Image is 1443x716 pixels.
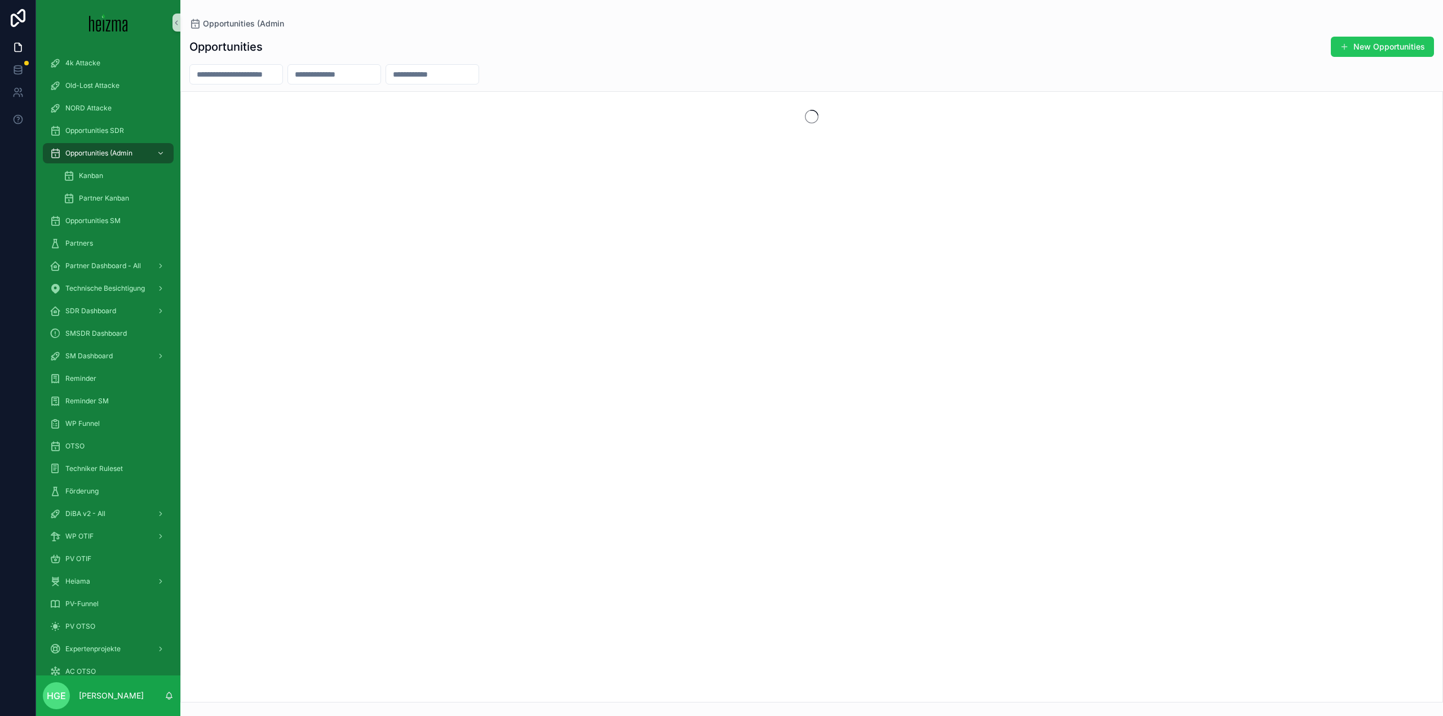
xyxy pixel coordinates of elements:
span: 4k Attacke [65,59,100,68]
h1: Opportunities [189,39,263,55]
a: Opportunities SM [43,211,174,231]
span: Partner Dashboard - All [65,261,141,270]
a: SM Dashboard [43,346,174,366]
span: Partners [65,239,93,248]
span: Expertenprojekte [65,644,121,653]
a: WP Funnel [43,413,174,434]
a: PV OTSO [43,616,174,637]
a: DiBA v2 - All [43,504,174,524]
span: AC OTSO [65,667,96,676]
a: Reminder [43,368,174,389]
span: PV-Funnel [65,599,99,608]
a: Technische Besichtigung [43,278,174,299]
a: SMSDR Dashboard [43,323,174,344]
span: Techniker Ruleset [65,464,123,473]
a: Partners [43,233,174,254]
span: DiBA v2 - All [65,509,105,518]
span: Partner Kanban [79,194,129,203]
a: AC OTSO [43,661,174,682]
a: Opportunities (Admin [43,143,174,163]
a: WP OTIF [43,526,174,546]
span: Reminder [65,374,96,383]
span: Opportunities SM [65,216,121,225]
a: PV-Funnel [43,594,174,614]
span: SM Dashboard [65,352,113,361]
button: New Opportunities [1331,37,1434,57]
span: Opportunities SDR [65,126,124,135]
span: WP OTIF [65,532,94,541]
span: HGE [47,689,66,702]
img: App logo [89,14,128,32]
a: Förderung [43,481,174,501]
span: Opportunities (Admin [65,149,132,158]
span: Kanban [79,171,103,180]
span: Reminder SM [65,397,109,406]
span: WP Funnel [65,419,100,428]
span: NORD Attacke [65,104,112,113]
span: Förderung [65,487,99,496]
span: SMSDR Dashboard [65,329,127,338]
a: NORD Attacke [43,98,174,118]
a: Opportunities (Admin [189,18,284,29]
a: Heiama [43,571,174,592]
a: Techniker Ruleset [43,459,174,479]
a: Expertenprojekte [43,639,174,659]
a: Kanban [56,166,174,186]
a: Reminder SM [43,391,174,411]
span: PV OTSO [65,622,95,631]
span: Old-Lost Attacke [65,81,119,90]
a: PV OTIF [43,549,174,569]
span: Heiama [65,577,90,586]
a: SDR Dashboard [43,301,174,321]
p: [PERSON_NAME] [79,690,144,701]
a: Opportunities SDR [43,121,174,141]
span: SDR Dashboard [65,306,116,315]
span: OTSO [65,442,85,451]
a: Partner Kanban [56,188,174,208]
span: Technische Besichtigung [65,284,145,293]
a: Partner Dashboard - All [43,256,174,276]
a: 4k Attacke [43,53,174,73]
span: PV OTIF [65,554,91,563]
a: Old-Lost Attacke [43,75,174,96]
a: OTSO [43,436,174,456]
div: scrollable content [36,45,180,675]
span: Opportunities (Admin [203,18,284,29]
